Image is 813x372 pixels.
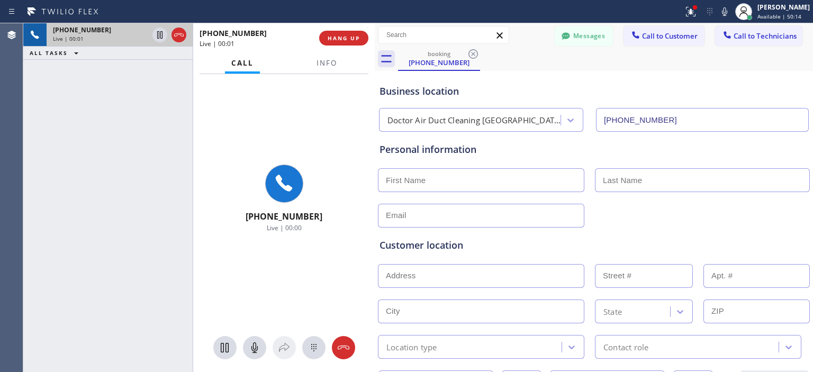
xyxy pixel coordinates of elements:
[152,28,167,42] button: Hold Customer
[380,142,808,157] div: Personal information
[53,25,111,34] span: [PHONE_NUMBER]
[231,58,254,68] span: Call
[53,35,84,42] span: Live | 00:01
[555,26,613,46] button: Messages
[23,47,89,59] button: ALL TASKS
[200,28,267,38] span: [PHONE_NUMBER]
[715,26,802,46] button: Call to Technicians
[30,49,68,57] span: ALL TASKS
[624,26,704,46] button: Call to Customer
[378,168,584,192] input: First Name
[387,114,562,126] div: Doctor Air Duct Cleaning [GEOGRAPHIC_DATA]
[225,53,260,74] button: Call
[399,50,479,58] div: booking
[703,264,810,288] input: Apt. #
[302,336,326,359] button: Open dialpad
[703,300,810,323] input: ZIP
[380,84,808,98] div: Business location
[399,58,479,67] div: [PHONE_NUMBER]
[328,34,360,42] span: HANG UP
[757,3,810,12] div: [PERSON_NAME]
[399,47,479,70] div: (253) 295-0582
[380,238,808,252] div: Customer location
[319,31,368,46] button: HANG UP
[273,336,296,359] button: Open directory
[596,108,809,132] input: Phone Number
[171,28,186,42] button: Hang up
[595,264,693,288] input: Street #
[317,58,337,68] span: Info
[310,53,344,74] button: Info
[378,26,509,43] input: Search
[200,39,234,48] span: Live | 00:01
[757,13,801,20] span: Available | 50:14
[332,336,355,359] button: Hang up
[603,341,648,353] div: Contact role
[642,31,698,41] span: Call to Customer
[378,204,584,228] input: Email
[595,168,810,192] input: Last Name
[378,300,584,323] input: City
[603,305,622,317] div: State
[243,336,266,359] button: Mute
[246,211,322,222] span: [PHONE_NUMBER]
[734,31,797,41] span: Call to Technicians
[267,223,302,232] span: Live | 00:00
[717,4,732,19] button: Mute
[386,341,437,353] div: Location type
[378,264,584,288] input: Address
[213,336,237,359] button: Hold Customer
